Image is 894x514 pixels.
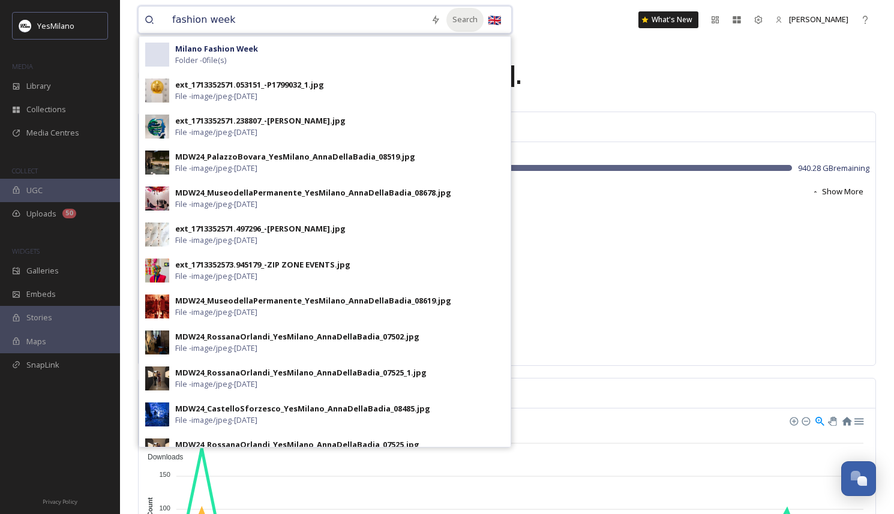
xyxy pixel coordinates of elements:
[145,366,169,390] img: MDW24_RossanaOrlandi_YesMilano_AnnaDellaBadia_07525_1.jpg
[806,180,869,203] button: Show More
[175,163,257,174] span: File - image/jpeg - [DATE]
[26,208,56,220] span: Uploads
[175,199,257,210] span: File - image/jpeg - [DATE]
[12,247,40,256] span: WIDGETS
[828,417,835,424] div: Panning
[175,259,350,270] div: ext_1713352573.945179_-ZIP ZONE EVENTS.jpg
[145,79,169,103] img: -P1799032_1.jpg
[175,127,257,138] span: File - image/jpeg - [DATE]
[175,403,430,414] div: MDW24_CastelloSforzesco_YesMilano_AnnaDellaBadia_08485.jpg
[175,295,451,306] div: MDW24_MuseodellaPermanente_YesMilano_AnnaDellaBadia_08619.jpg
[160,504,170,511] tspan: 100
[175,79,324,91] div: ext_1713352571.053151_-P1799032_1.jpg
[175,378,257,390] span: File - image/jpeg - [DATE]
[26,104,66,115] span: Collections
[26,336,46,347] span: Maps
[446,8,484,31] div: Search
[43,498,77,506] span: Privacy Policy
[26,288,56,300] span: Embeds
[175,331,419,342] div: MDW24_RossanaOrlandi_YesMilano_AnnaDellaBadia_07502.jpg
[801,416,809,425] div: Zoom Out
[175,91,257,102] span: File - image/jpeg - [DATE]
[175,367,427,378] div: MDW24_RossanaOrlandi_YesMilano_AnnaDellaBadia_07525_1.jpg
[853,415,863,425] div: Menu
[160,471,170,478] tspan: 150
[43,494,77,508] a: Privacy Policy
[37,20,74,31] span: YesMilano
[789,416,797,425] div: Zoom In
[145,438,169,462] img: MDW24_RossanaOrlandi_YesMilano_AnnaDellaBadia_07525.jpg
[175,55,226,66] span: Folder - 0 file(s)
[175,187,451,199] div: MDW24_MuseodellaPermanente_YesMilano_AnnaDellaBadia_08678.jpg
[175,270,257,282] span: File - image/jpeg - [DATE]
[145,187,169,211] img: MDW24_MuseodellaPermanente_YesMilano_AnnaDellaBadia_08678.jpg
[145,223,169,247] img: -NARDI.jpg
[175,306,257,318] span: File - image/jpeg - [DATE]
[814,415,824,425] div: Selection Zoom
[769,8,854,31] a: [PERSON_NAME]
[175,43,258,54] strong: Milano Fashion Week
[26,127,79,139] span: Media Centres
[62,209,76,218] div: 50
[798,163,869,174] span: 940.28 GB remaining
[145,330,169,354] img: MDW24_RossanaOrlandi_YesMilano_AnnaDellaBadia_07502.jpg
[26,312,52,323] span: Stories
[638,11,698,28] a: What's New
[26,265,59,276] span: Galleries
[841,415,851,425] div: Reset Zoom
[26,359,59,371] span: SnapLink
[175,414,257,426] span: File - image/jpeg - [DATE]
[145,402,169,426] img: MDW24_CastelloSforzesco_YesMilano_AnnaDellaBadia_08485.jpg
[12,62,33,71] span: MEDIA
[145,151,169,175] img: MDW24_PalazzoBovara_YesMilano_AnnaDellaBadia_08519.jpg
[26,80,50,92] span: Library
[175,235,257,246] span: File - image/jpeg - [DATE]
[789,14,848,25] span: [PERSON_NAME]
[841,461,876,496] button: Open Chat
[26,185,43,196] span: UGC
[12,166,38,175] span: COLLECT
[145,115,169,139] img: -LECHLER.jpg
[139,453,183,461] span: Downloads
[175,115,346,127] div: ext_1713352571.238807_-[PERSON_NAME].jpg
[175,439,419,450] div: MDW24_RossanaOrlandi_YesMilano_AnnaDellaBadia_07525.jpg
[175,342,257,354] span: File - image/jpeg - [DATE]
[19,20,31,32] img: Logo%20YesMilano%40150x.png
[145,258,169,282] img: -ZIP%2520ZONE%2520EVENTS.jpg
[145,294,169,318] img: MDW24_MuseodellaPermanente_YesMilano_AnnaDellaBadia_08619.jpg
[166,7,425,33] input: Search your library
[175,223,346,235] div: ext_1713352571.497296_-[PERSON_NAME].jpg
[175,151,415,163] div: MDW24_PalazzoBovara_YesMilano_AnnaDellaBadia_08519.jpg
[484,9,505,31] div: 🇬🇧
